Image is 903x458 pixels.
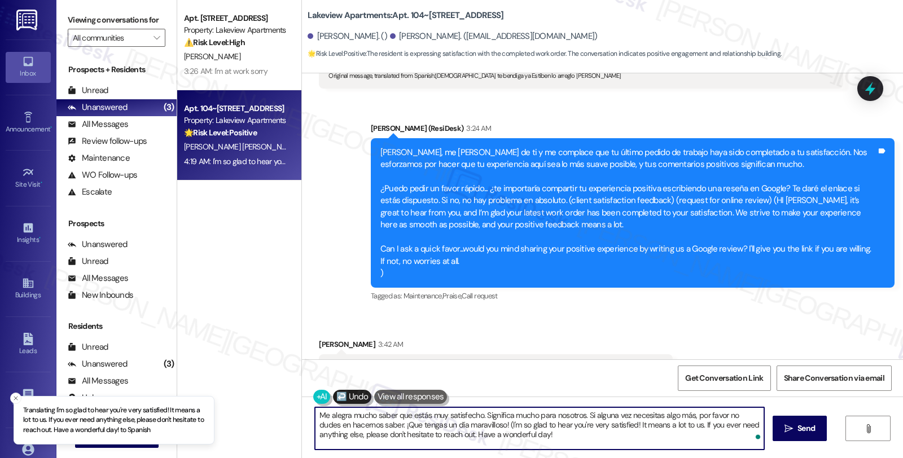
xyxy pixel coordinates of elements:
button: Get Conversation Link [678,365,770,391]
div: Unanswered [68,358,128,370]
div: Prospects [56,218,177,230]
sub: Original message, translated from Spanish : [DEMOGRAPHIC_DATA] te bendiga ya Estiben lo arreglo [... [328,72,621,80]
div: All Messages [68,375,128,387]
span: Call request [462,291,497,301]
div: [PERSON_NAME] (ResiDesk) [371,122,895,138]
span: Get Conversation Link [685,372,763,384]
span: Praise , [442,291,462,301]
b: Lakeview Apartments: Apt. 104~[STREET_ADDRESS] [308,10,503,21]
div: Apt. [STREET_ADDRESS] [184,12,288,24]
div: Prospects + Residents [56,64,177,76]
div: Unread [68,341,108,353]
div: 3:26 AM: I'm at work sorry [184,66,268,76]
div: 3:42 AM [375,338,403,350]
div: Tagged as: [371,288,895,304]
a: Site Visit • [6,163,51,193]
div: Review follow-ups [68,135,147,147]
div: Unread [68,256,108,267]
strong: 🌟 Risk Level: Positive [184,127,257,138]
div: Property: Lakeview Apartments [184,114,288,126]
a: Buildings [6,274,51,304]
span: [PERSON_NAME] [PERSON_NAME] [184,142,302,152]
div: New Inbounds [68,289,133,301]
a: Insights • [6,218,51,249]
span: [PERSON_NAME] [184,51,240,61]
div: Unread [68,85,108,96]
button: Close toast [10,393,21,404]
div: (3) [161,99,177,116]
div: [PERSON_NAME], me [PERSON_NAME] de ti y me complace que tu último pedido de trabajo haya sido com... [380,147,876,280]
input: All communities [73,29,147,47]
div: 4:19 AM: I'm so glad to hear you're very satisfied! It means a lot to us. If you ever need anythi... [184,156,694,166]
div: [PERSON_NAME] [319,338,673,354]
span: • [39,234,41,242]
i:  [864,424,873,433]
div: All Messages [68,272,128,284]
div: [PERSON_NAME]. ([EMAIL_ADDRESS][DOMAIN_NAME]) [390,30,598,42]
label: Viewing conversations for [68,11,165,29]
div: [PERSON_NAME]. () [308,30,387,42]
button: Share Conversation via email [777,365,892,391]
span: Send [797,422,815,434]
div: Residents [56,320,177,332]
div: Escalate [68,186,112,198]
textarea: To enrich screen reader interactions, please activate Accessibility in Grammarly extension settings [315,407,764,450]
div: Unanswered [68,102,128,113]
div: Property: Lakeview Apartments [184,24,288,36]
span: • [41,179,42,187]
button: Send [773,416,827,441]
div: WO Follow-ups [68,169,137,181]
i:  [154,33,160,42]
i:  [784,424,793,433]
div: Apt. 104~[STREET_ADDRESS] [184,103,288,114]
span: Share Conversation via email [784,372,884,384]
p: Translating I'm so glad to hear you're very satisfied! It means a lot to us. If you ever need any... [23,406,205,435]
a: Templates • [6,385,51,415]
div: (3) [161,355,177,373]
a: Leads [6,329,51,360]
strong: 🌟 Risk Level: Positive [308,49,366,58]
div: Maintenance [68,152,130,164]
span: : The resident is expressing satisfaction with the completed work order. The conversation indicat... [308,48,781,60]
div: Unanswered [68,239,128,250]
a: Inbox [6,52,51,82]
div: 3:24 AM [463,122,491,134]
strong: ⚠️ Risk Level: High [184,37,245,47]
span: • [50,124,52,131]
div: All Messages [68,118,128,130]
img: ResiDesk Logo [16,10,40,30]
span: Maintenance , [404,291,442,301]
